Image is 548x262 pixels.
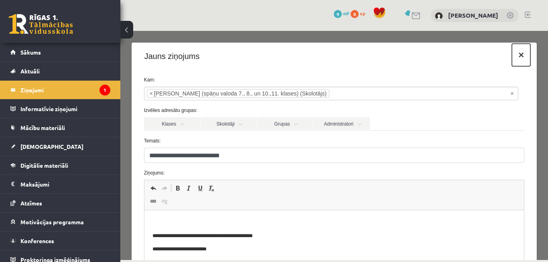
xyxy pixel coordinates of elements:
[20,100,110,118] legend: Informatīvie ziņojumi
[360,10,365,16] span: xp
[85,152,97,162] a: Noņemt stilus
[20,67,40,75] span: Aktuāli
[29,59,32,67] span: ×
[343,10,349,16] span: mP
[18,45,410,53] label: Kam:
[26,58,209,67] li: Signe Sirmā (spāņu valoda 7., 8., un 10.,11. klases) (Skolotājs)
[390,59,393,67] span: Noņemt visus vienumus
[24,19,79,31] h4: Jauns ziņojums
[10,156,110,175] a: Digitālie materiāli
[392,13,410,35] button: ×
[27,165,39,176] a: Saite (vadīšanas taustiņš+K)
[10,62,110,80] a: Aktuāli
[9,14,73,34] a: Rīgas 1. Tālmācības vidusskola
[10,213,110,231] a: Motivācijas programma
[39,165,50,176] a: Atsaistīt
[20,199,42,207] span: Atzīmes
[20,218,84,225] span: Motivācijas programma
[334,10,342,18] span: 9
[63,152,74,162] a: Slīpraksts (vadīšanas taustiņš+I)
[351,10,369,16] a: 0 xp
[20,162,68,169] span: Digitālie materiāli
[10,194,110,212] a: Atzīmes
[10,81,110,99] a: Ziņojumi1
[24,86,80,100] a: Klases
[10,232,110,250] a: Konferences
[18,106,410,114] label: Temats:
[74,152,85,162] a: Pasvītrojums (vadīšanas taustiņš+U)
[24,179,404,260] iframe: Bagātinātā teksta redaktors, wiswyg-editor-47024928620020-1757499339-167
[435,12,443,20] img: Inese Lorence
[18,76,410,83] label: Izvēlies adresātu grupas:
[137,86,193,100] a: Grupas
[10,100,110,118] a: Informatīvie ziņojumi
[10,118,110,137] a: Mācību materiāli
[20,237,54,244] span: Konferences
[10,137,110,156] a: [DEMOGRAPHIC_DATA]
[8,8,372,209] body: Bagātinātā teksta redaktors, wiswyg-editor-47024928620020-1757499339-167
[99,85,110,95] i: 1
[20,124,65,131] span: Mācību materiāli
[334,10,349,16] a: 9 mP
[10,43,110,61] a: Sākums
[52,152,63,162] a: Treknraksts (vadīšanas taustiņš+B)
[448,11,498,19] a: [PERSON_NAME]
[20,81,110,99] legend: Ziņojumi
[80,86,136,100] a: Skolotāji
[10,175,110,193] a: Maksājumi
[20,175,110,193] legend: Maksājumi
[18,138,410,146] label: Ziņojums:
[20,143,83,150] span: [DEMOGRAPHIC_DATA]
[20,49,41,56] span: Sākums
[39,152,50,162] a: Atkārtot (vadīšanas taustiņš+Y)
[193,86,250,100] a: Administratori
[27,152,39,162] a: Atcelt (vadīšanas taustiņš+Z)
[351,10,359,18] span: 0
